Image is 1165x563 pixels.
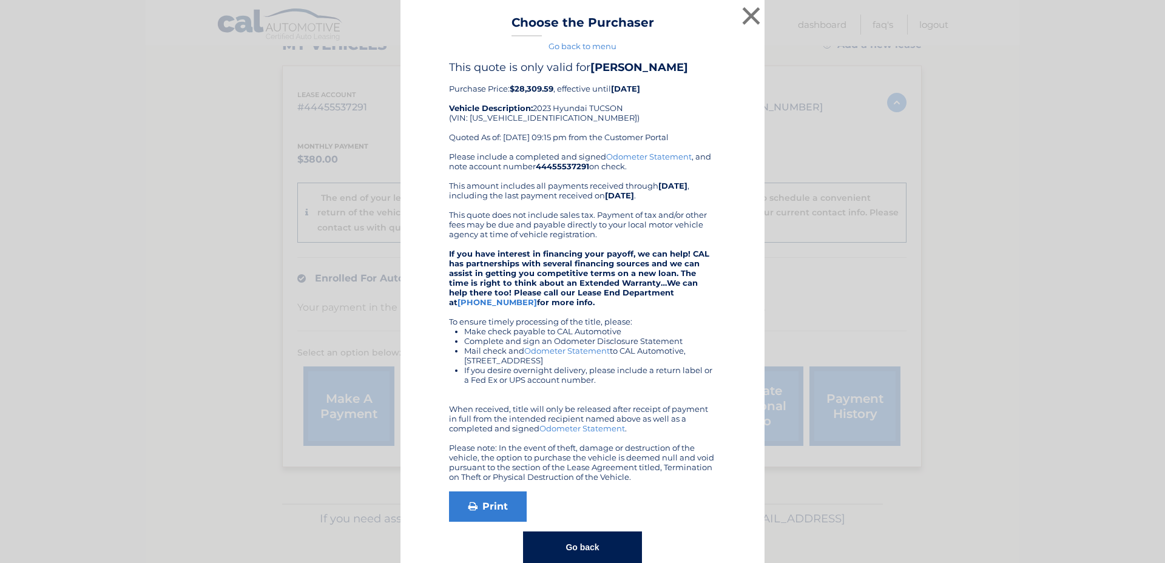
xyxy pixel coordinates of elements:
div: Purchase Price: , effective until 2023 Hyundai TUCSON (VIN: [US_VEHICLE_IDENTIFICATION_NUMBER]) Q... [449,61,716,152]
button: × [739,4,763,28]
b: [DATE] [605,190,634,200]
a: Odometer Statement [606,152,692,161]
strong: If you have interest in financing your payoff, we can help! CAL has partnerships with several fin... [449,249,709,307]
li: If you desire overnight delivery, please include a return label or a Fed Ex or UPS account number. [464,365,716,385]
div: Please include a completed and signed , and note account number on check. This amount includes al... [449,152,716,482]
b: $28,309.59 [510,84,553,93]
button: Go back [523,531,641,563]
li: Make check payable to CAL Automotive [464,326,716,336]
b: 44455537291 [536,161,589,171]
li: Complete and sign an Odometer Disclosure Statement [464,336,716,346]
b: [DATE] [611,84,640,93]
h4: This quote is only valid for [449,61,716,74]
b: [DATE] [658,181,687,190]
h3: Choose the Purchaser [512,15,654,36]
b: [PERSON_NAME] [590,61,688,74]
a: [PHONE_NUMBER] [458,297,537,307]
strong: Vehicle Description: [449,103,533,113]
a: Print [449,491,527,522]
a: Go back to menu [549,41,616,51]
a: Odometer Statement [539,423,625,433]
a: Odometer Statement [524,346,610,356]
li: Mail check and to CAL Automotive, [STREET_ADDRESS] [464,346,716,365]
